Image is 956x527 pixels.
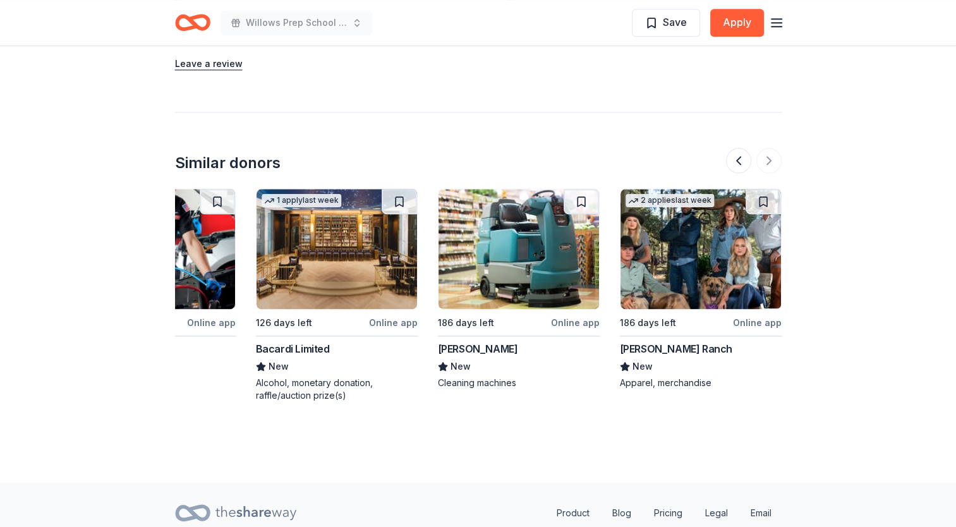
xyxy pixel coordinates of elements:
[256,188,418,402] a: Image for Bacardi Limited1 applylast week126 days leftOnline appBacardi LimitedNewAlcohol, moneta...
[620,189,781,309] img: Image for Kimes Ranch
[175,56,243,71] button: Leave a review
[710,9,764,37] button: Apply
[256,377,418,402] div: Alcohol, monetary donation, raffle/auction prize(s)
[262,194,341,207] div: 1 apply last week
[547,500,600,526] a: Product
[620,341,732,356] div: [PERSON_NAME] Ranch
[632,9,700,37] button: Save
[269,359,289,374] span: New
[626,194,714,207] div: 2 applies last week
[438,341,518,356] div: [PERSON_NAME]
[246,15,347,30] span: Willows Prep School Annual Auction/Gala
[256,341,330,356] div: Bacardi Limited
[695,500,738,526] a: Legal
[438,377,600,389] div: Cleaning machines
[733,315,782,330] div: Online app
[221,10,372,35] button: Willows Prep School Annual Auction/Gala
[551,315,600,330] div: Online app
[741,500,782,526] a: Email
[175,8,210,37] a: Home
[620,315,676,330] div: 186 days left
[602,500,641,526] a: Blog
[369,315,418,330] div: Online app
[256,315,312,330] div: 126 days left
[632,359,653,374] span: New
[439,189,599,309] img: Image for Tennant
[187,315,236,330] div: Online app
[644,500,693,526] a: Pricing
[620,188,782,389] a: Image for Kimes Ranch2 applieslast week186 days leftOnline app[PERSON_NAME] RanchNewApparel, merc...
[547,500,782,526] nav: quick links
[451,359,471,374] span: New
[175,153,281,173] div: Similar donors
[620,377,782,389] div: Apparel, merchandise
[257,189,417,309] img: Image for Bacardi Limited
[663,14,687,30] span: Save
[438,188,600,389] a: Image for Tennant186 days leftOnline app[PERSON_NAME]NewCleaning machines
[438,315,494,330] div: 186 days left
